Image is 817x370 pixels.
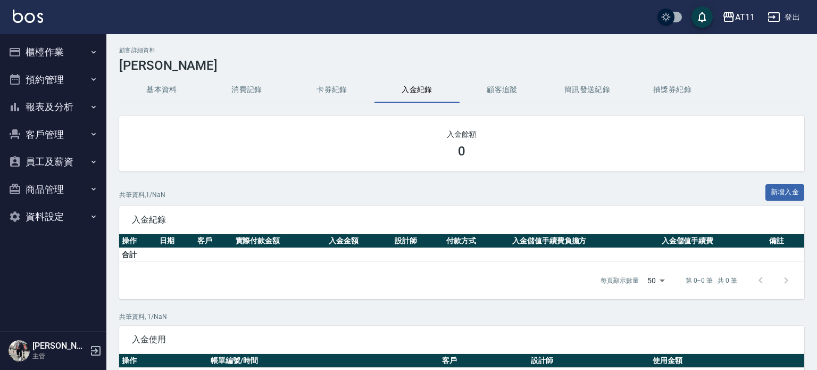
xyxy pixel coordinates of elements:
[119,248,157,261] td: 合計
[686,276,737,285] p: 第 0–0 筆 共 0 筆
[4,121,102,149] button: 客戶管理
[4,66,102,94] button: 預約管理
[119,234,157,248] th: 操作
[392,234,444,248] th: 設計師
[4,93,102,121] button: 報表及分析
[119,58,804,73] h3: [PERSON_NAME]
[4,148,102,176] button: 員工及薪資
[458,144,465,159] h3: 0
[763,7,804,27] button: 登出
[119,190,165,200] p: 共 筆資料, 1 / NaN
[119,47,804,54] h2: 顧客詳細資料
[735,11,755,24] div: AT11
[119,354,208,368] th: 操作
[439,354,528,368] th: 客戶
[233,234,327,248] th: 實際付款金額
[132,129,791,139] h2: 入金餘額
[718,6,759,28] button: AT11
[659,234,766,248] th: 入金儲值手續費
[32,351,87,361] p: 主管
[545,77,630,103] button: 簡訊發送紀錄
[643,266,669,295] div: 50
[528,354,650,368] th: 設計師
[650,354,804,368] th: 使用金額
[765,184,805,201] button: 新增入金
[132,215,791,225] span: 入金紀錄
[374,77,460,103] button: 入金紀錄
[444,234,510,248] th: 付款方式
[32,341,87,351] h5: [PERSON_NAME].
[4,176,102,203] button: 商品管理
[13,10,43,23] img: Logo
[766,234,804,248] th: 備註
[119,77,204,103] button: 基本資料
[289,77,374,103] button: 卡券紀錄
[510,234,659,248] th: 入金儲值手續費負擔方
[195,234,232,248] th: 客戶
[630,77,715,103] button: 抽獎券紀錄
[601,276,639,285] p: 每頁顯示數量
[4,38,102,66] button: 櫃檯作業
[208,354,439,368] th: 帳單編號/時間
[132,334,791,345] span: 入金使用
[204,77,289,103] button: 消費記錄
[4,203,102,231] button: 資料設定
[691,6,713,28] button: save
[9,340,30,361] img: Person
[326,234,392,248] th: 入金金額
[460,77,545,103] button: 顧客追蹤
[119,312,804,322] p: 共 筆資料, 1 / NaN
[157,234,195,248] th: 日期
